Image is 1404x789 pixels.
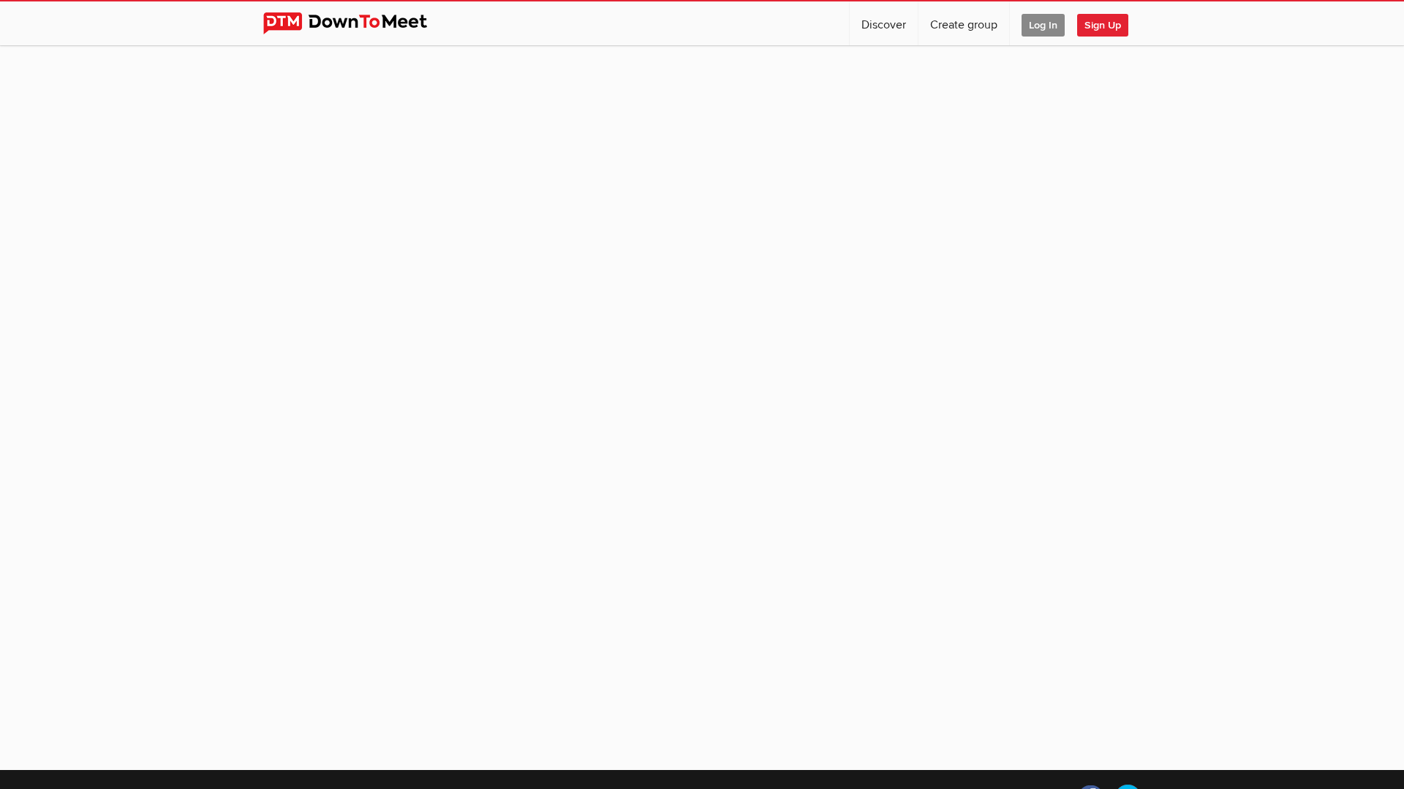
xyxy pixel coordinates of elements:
[1077,14,1128,37] span: Sign Up
[1022,14,1065,37] span: Log In
[263,12,450,34] img: DownToMeet
[1010,1,1076,45] a: Log In
[918,1,1009,45] a: Create group
[1077,1,1140,45] a: Sign Up
[850,1,918,45] a: Discover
